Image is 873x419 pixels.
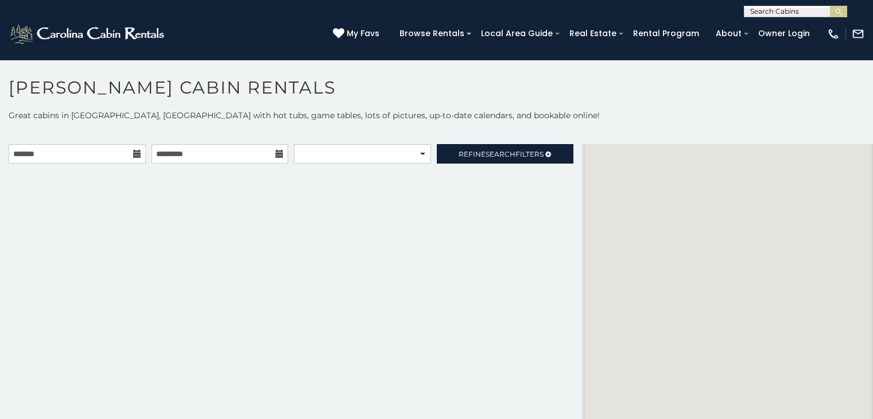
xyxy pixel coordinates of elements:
[752,25,816,42] a: Owner Login
[852,28,864,40] img: mail-regular-white.png
[564,25,622,42] a: Real Estate
[827,28,840,40] img: phone-regular-white.png
[627,25,705,42] a: Rental Program
[9,22,168,45] img: White-1-2.png
[347,28,379,40] span: My Favs
[710,25,747,42] a: About
[475,25,558,42] a: Local Area Guide
[333,28,382,40] a: My Favs
[437,144,574,164] a: RefineSearchFilters
[394,25,470,42] a: Browse Rentals
[459,150,544,158] span: Refine Filters
[486,150,515,158] span: Search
